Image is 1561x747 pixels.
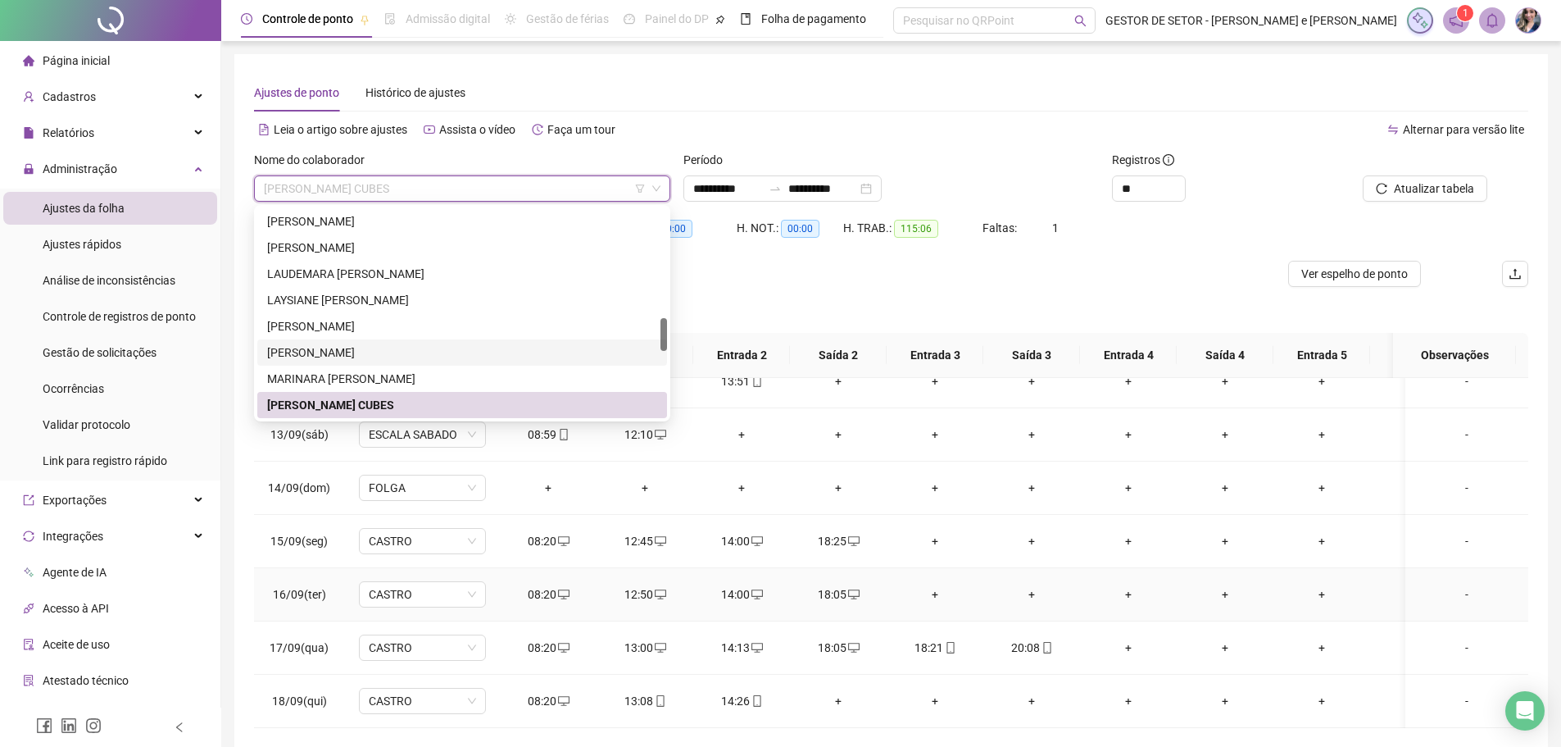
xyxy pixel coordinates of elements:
span: mobile [750,695,763,707]
div: + [1383,585,1454,604]
span: Ajustes da folha [43,202,125,215]
span: book [740,13,751,25]
span: Ajustes de ponto [254,86,339,99]
div: + [1286,372,1357,390]
span: desktop [846,589,860,600]
div: 08:59 [513,426,583,444]
span: pushpin [360,15,370,25]
span: Aceite de uso [43,638,110,651]
span: Registros [1112,151,1174,169]
div: + [900,479,970,497]
div: 08:20 [513,692,583,710]
div: H. NOT.: [737,219,843,238]
span: Ver espelho de ponto [1301,265,1408,283]
span: desktop [556,642,569,654]
div: [PERSON_NAME] [267,239,657,257]
span: linkedin [61,717,77,734]
span: down [651,184,661,194]
span: filter [635,184,645,194]
span: desktop [556,535,569,547]
span: file-done [384,13,396,25]
div: 08:20 [513,585,583,604]
span: MATHEUS CARDOSO CUBES [264,176,660,201]
span: desktop [653,429,666,440]
span: user-add [23,91,34,102]
div: + [1286,426,1357,444]
div: LETICIA KOSMAL DE SOUZA [257,313,667,339]
div: + [803,426,874,444]
span: Faça um tour [547,123,615,136]
div: + [1286,639,1357,657]
div: 12:45 [610,532,680,550]
div: [PERSON_NAME] [267,212,657,230]
div: LAYSIANE CAROLINE RODRIGUES DA SILVA [257,287,667,313]
span: mobile [750,376,763,387]
div: + [513,479,583,497]
span: desktop [653,535,666,547]
span: desktop [750,642,763,654]
span: reload [1376,183,1387,194]
div: + [706,426,777,444]
span: Faltas: [982,221,1019,235]
span: GESTOR DE SETOR - [PERSON_NAME] e [PERSON_NAME] [1105,11,1397,30]
div: + [1383,692,1454,710]
div: 13:51 [706,372,777,390]
span: 15/09(seg) [270,535,328,548]
div: 08:20 [513,639,583,657]
div: + [900,692,970,710]
th: Saída 4 [1177,333,1273,378]
div: + [1383,426,1454,444]
span: Atestado técnico [43,674,129,687]
div: + [1093,426,1164,444]
span: Controle de ponto [262,12,353,25]
span: history [532,124,543,135]
span: youtube [424,124,435,135]
span: audit [23,639,34,650]
div: + [803,479,874,497]
span: desktop [653,589,666,600]
div: + [1190,372,1260,390]
span: Atualizar tabela [1394,180,1474,198]
span: sun [505,13,516,25]
span: 14/09(dom) [268,481,330,494]
th: Saída 5 [1370,333,1467,378]
div: HE 3: [630,219,737,238]
div: + [900,426,970,444]
div: 14:26 [706,692,777,710]
span: facebook [36,717,52,734]
div: 18:21 [900,639,970,657]
span: desktop [750,589,763,600]
span: Ajustes rápidos [43,238,121,251]
div: + [1383,372,1454,390]
span: desktop [556,589,569,600]
div: + [1383,639,1454,657]
span: Cadastros [43,90,96,103]
span: pushpin [715,15,725,25]
div: + [1093,372,1164,390]
span: ESCALA SABADO [369,422,476,447]
span: 13/09(sáb) [270,428,329,441]
span: CASTRO [369,635,476,660]
img: sparkle-icon.fc2bf0ac1784a2077858766a79e2daf3.svg [1411,11,1429,30]
div: + [1286,585,1357,604]
div: 18:05 [803,639,874,657]
th: Observações [1393,333,1516,378]
span: Gestão de solicitações [43,346,157,359]
span: search [1074,15,1087,27]
div: + [900,585,970,604]
div: LAUDEMARA [PERSON_NAME] [267,265,657,283]
div: [PERSON_NAME] [267,317,657,335]
div: [PERSON_NAME] CUBES [267,396,657,414]
span: lock [23,163,34,175]
span: mobile [943,642,956,654]
th: Saída 3 [983,333,1080,378]
div: + [1190,426,1260,444]
div: + [1093,639,1164,657]
div: - [1418,639,1515,657]
span: instagram [85,717,102,734]
div: MARINARA [PERSON_NAME] [267,370,657,388]
div: - [1418,372,1515,390]
label: Nome do colaborador [254,151,375,169]
div: + [996,426,1067,444]
div: + [610,479,680,497]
